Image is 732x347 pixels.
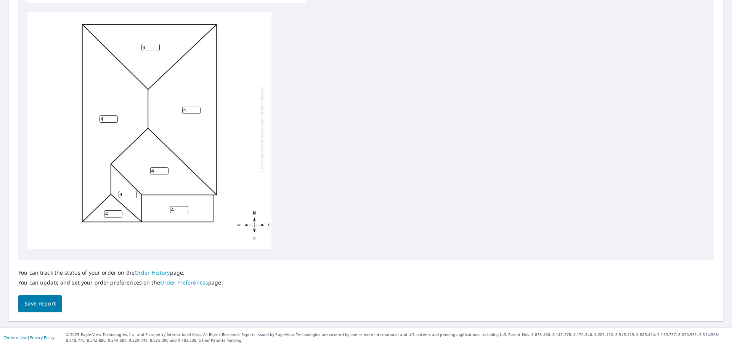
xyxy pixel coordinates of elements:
[4,335,27,340] a: Terms of Use
[24,299,56,309] span: Save report
[4,335,55,340] p: |
[18,269,223,276] p: You can track the status of your order on the page.
[66,332,728,343] p: © 2025 Eagle View Technologies, Inc. and Pictometry International Corp. All Rights Reserved. Repo...
[18,295,62,312] button: Save report
[160,279,208,286] a: Order Preferences
[18,279,223,286] p: You can update and set your order preferences on the page.
[135,269,170,276] a: Order History
[30,335,55,340] a: Privacy Policy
